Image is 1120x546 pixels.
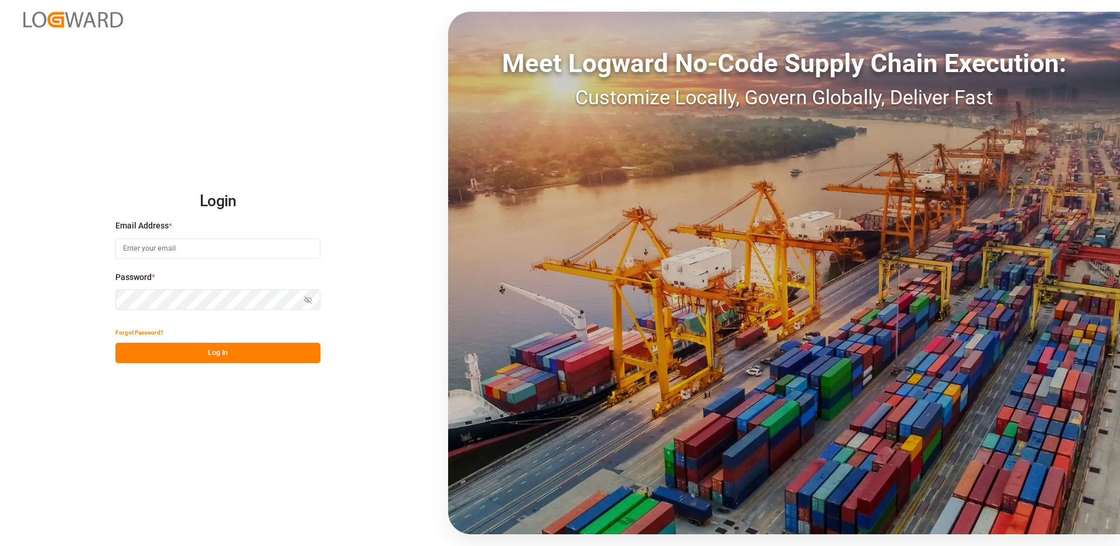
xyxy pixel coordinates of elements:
[115,322,163,343] button: Forgot Password?
[115,343,320,363] button: Log In
[115,238,320,259] input: Enter your email
[115,183,320,220] h2: Login
[448,44,1120,83] div: Meet Logward No-Code Supply Chain Execution:
[23,12,123,28] img: Logward_new_orange.png
[115,220,169,232] span: Email Address
[115,271,152,284] span: Password
[448,83,1120,112] div: Customize Locally, Govern Globally, Deliver Fast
